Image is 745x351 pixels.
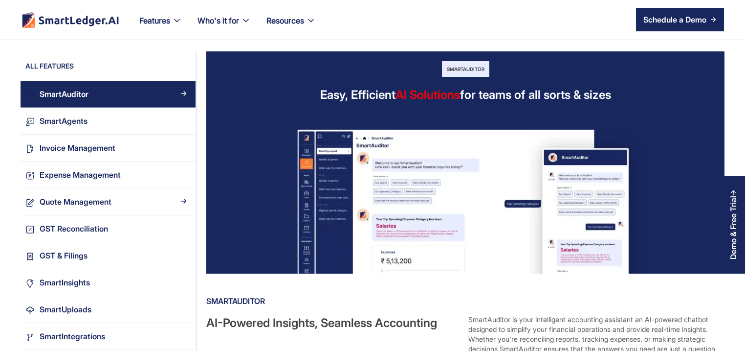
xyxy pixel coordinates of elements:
[21,188,196,215] a: Quote ManagementArrow Right Blue
[181,225,187,231] img: Arrow Right Blue
[40,303,91,316] div: SmartUploads
[21,81,196,108] a: SmartAuditorArrow Right Blue
[181,198,187,204] img: Arrow Right Blue
[40,276,90,289] div: SmartInsights
[181,144,187,150] img: Arrow Right Blue
[181,252,187,258] img: Arrow Right Blue
[40,168,121,182] div: Expense Management
[139,14,170,27] div: Features
[21,215,196,242] a: GST ReconciliationArrow Right Blue
[40,141,115,155] div: Invoice Management
[395,88,460,102] span: AI Solutions
[21,12,120,28] img: footer logo
[259,14,324,39] div: Resources
[636,8,724,31] a: Schedule a Demo
[181,306,187,312] img: Arrow Right Blue
[729,196,738,259] div: Demo & Free Trial
[643,14,706,25] div: Schedule a Demo
[710,17,716,23] img: arrow right icon
[181,171,187,177] img: Arrow Right Blue
[40,330,105,343] div: SmartIntegrations
[40,249,88,262] div: GST & Filings
[40,195,111,209] div: Quote Management
[21,12,120,28] a: home
[21,162,196,188] a: Expense ManagementArrow Right Blue
[190,14,259,39] div: Who's it for
[266,14,304,27] div: Resources
[442,61,489,77] div: SmartAuditor
[181,279,187,285] img: Arrow Right Blue
[181,117,187,123] img: Arrow Right Blue
[206,293,723,309] div: SmartAuditor
[21,296,196,323] a: SmartUploadsArrow Right Blue
[21,269,196,296] a: SmartInsightsArrow Right Blue
[21,61,196,76] div: ALL FEATURES
[21,135,196,162] a: Invoice ManagementArrow Right Blue
[40,222,108,235] div: GST Reconciliation
[21,242,196,269] a: GST & FilingsArrow Right Blue
[131,14,190,39] div: Features
[320,87,611,103] div: Easy, Efficient for teams of all sorts & sizes
[21,323,196,350] a: SmartIntegrationsArrow Right Blue
[197,14,239,27] div: Who's it for
[21,108,196,135] a: SmartAgentsArrow Right Blue
[40,88,88,101] div: SmartAuditor
[181,91,187,96] img: Arrow Right Blue
[181,333,187,339] img: Arrow Right Blue
[40,115,88,128] div: SmartAgents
